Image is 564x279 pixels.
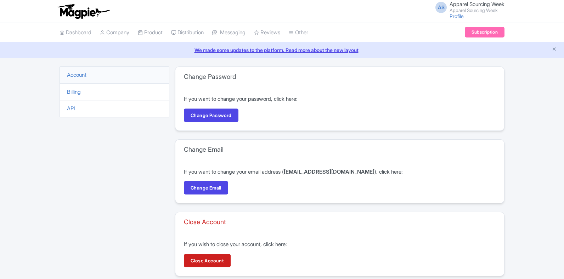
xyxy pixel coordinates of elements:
a: Distribution [171,23,204,42]
a: Reviews [254,23,280,42]
a: Close Account [184,254,231,267]
a: Dashboard [60,23,91,42]
p: If you want to change your password, click here: [184,95,496,103]
h3: Change Email [184,146,224,153]
a: Product [138,23,163,42]
small: Apparel Sourcing Week [450,8,504,13]
a: Messaging [212,23,246,42]
a: Subscription [465,27,504,37]
p: If you want to change your email address ( ), click here: [184,168,496,176]
h3: Change Password [184,73,236,81]
a: Billing [67,88,81,95]
span: AS [435,2,447,13]
img: logo-ab69f6fb50320c5b225c76a69d11143b.png [56,4,111,19]
a: Change Password [184,109,238,122]
strong: [EMAIL_ADDRESS][DOMAIN_NAME] [284,168,374,175]
a: We made some updates to the platform. Read more about the new layout [4,46,560,54]
p: If you wish to close your account, click here: [184,240,496,249]
h3: Close Account [184,218,226,226]
a: API [67,105,75,112]
a: Change Email [184,181,228,194]
a: Profile [450,13,464,19]
a: Company [100,23,129,42]
a: AS Apparel Sourcing Week Apparel Sourcing Week [431,1,504,13]
a: Other [289,23,308,42]
span: Apparel Sourcing Week [450,1,504,7]
button: Close announcement [552,46,557,54]
a: Account [67,71,86,78]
